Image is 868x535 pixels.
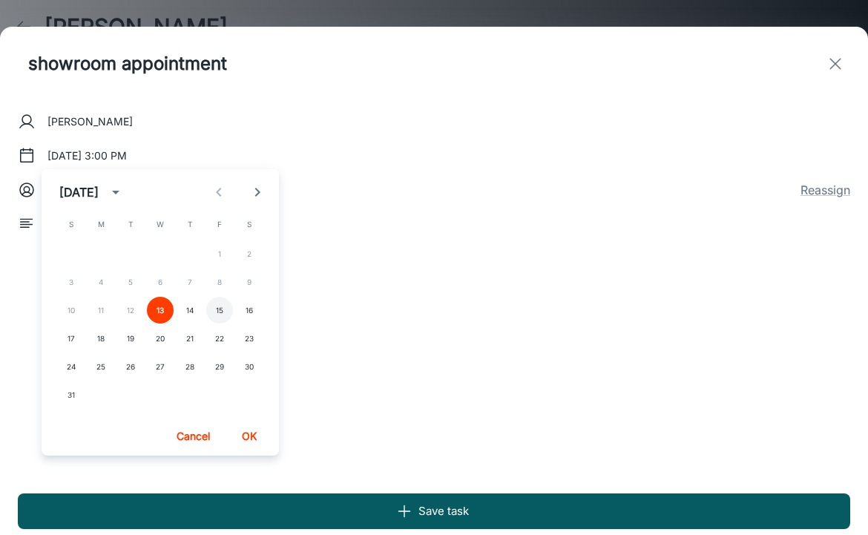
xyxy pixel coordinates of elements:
button: 26 [117,353,144,380]
span: Wednesday [147,209,174,239]
span: Thursday [177,209,203,239]
button: 27 [147,353,174,380]
button: 31 [58,381,85,408]
button: 21 [177,325,203,352]
button: Reassign [800,181,850,199]
button: Cancel [169,423,217,450]
button: 17 [58,325,85,352]
button: OK [226,423,273,450]
button: 19 [117,325,144,352]
p: [PERSON_NAME] [47,114,133,130]
button: 24 [58,353,85,380]
button: 30 [236,353,263,380]
button: 28 [177,353,203,380]
button: 20 [147,325,174,352]
button: [DATE] 3:00 PM [42,142,133,169]
button: 29 [206,353,233,380]
span: Friday [206,209,233,239]
div: [DATE] [59,183,99,201]
button: Save task [18,493,850,529]
button: exit [821,49,850,79]
button: 23 [236,325,263,352]
button: 15 [206,297,233,324]
span: Saturday [236,209,263,239]
button: 22 [206,325,233,352]
button: 13 [147,297,174,324]
span: Monday [88,209,114,239]
span: Tuesday [117,209,144,239]
span: Sunday [58,209,85,239]
button: 25 [88,353,114,380]
button: 14 [177,297,203,324]
input: Title* [18,39,317,89]
button: calendar view is open, switch to year view [103,180,128,205]
button: 18 [88,325,114,352]
button: Next month [245,180,270,205]
button: 16 [236,297,263,324]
